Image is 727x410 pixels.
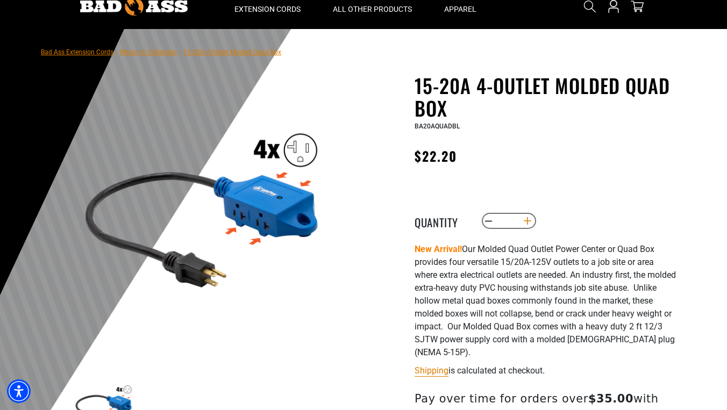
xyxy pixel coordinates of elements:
[234,4,301,14] span: Extension Cords
[41,45,281,58] nav: breadcrumbs
[333,4,412,14] span: All Other Products
[41,48,113,56] a: Bad Ass Extension Cords
[120,48,177,56] a: Return to Collection
[415,243,678,359] p: Our Molded Quad Outlet Power Center or Quad Box provides four versatile 15/20A-125V outlets to a ...
[7,379,31,403] div: Accessibility Menu
[415,214,468,228] label: Quantity
[179,48,181,56] span: ›
[183,48,281,56] span: 15-20A 4-Outlet Molded Quad Box
[415,74,678,119] h1: 15-20A 4-Outlet Molded Quad Box
[415,363,678,378] div: is calculated at checkout.
[415,123,460,130] span: BA20AQUADBL
[415,365,448,376] a: Shipping
[415,146,457,166] span: $22.20
[444,4,476,14] span: Apparel
[415,244,462,254] strong: New Arrival!
[116,48,118,56] span: ›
